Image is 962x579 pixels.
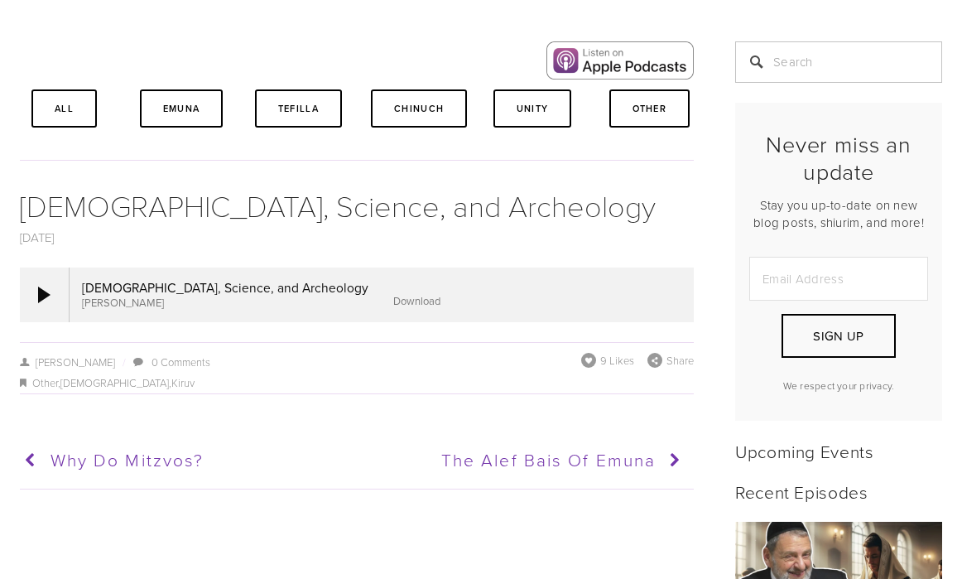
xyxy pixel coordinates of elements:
[115,355,132,369] span: /
[749,196,928,231] p: Stay you up-to-date on new blog posts, shiurim, and more!
[493,89,572,128] a: Unity
[356,440,686,481] a: The Alef Bais of Emuna
[735,441,942,461] h2: Upcoming Events
[255,89,342,128] a: Tefilla
[32,375,58,390] a: Other
[60,375,169,390] a: [DEMOGRAPHIC_DATA]
[735,41,942,83] input: Search
[171,375,195,390] a: Kiruv
[20,355,115,369] a: [PERSON_NAME]
[782,314,896,358] button: Sign Up
[20,229,55,246] a: [DATE]
[393,293,440,308] a: Download
[20,185,656,225] a: [DEMOGRAPHIC_DATA], Science, and Archeology
[813,327,863,345] span: Sign Up
[152,355,210,369] a: 0 Comments
[51,447,204,471] span: Why Do Mitzvos?
[441,447,656,471] span: The Alef Bais of Emuna
[609,89,690,128] a: Other
[749,131,928,185] h2: Never miss an update
[140,89,224,128] a: Emuna
[647,353,694,368] div: Share
[20,374,694,393] div: , ,
[735,481,942,502] h2: Recent Episodes
[749,379,928,393] p: We respect your privacy.
[31,89,97,128] a: All
[600,353,634,368] span: 9 Likes
[371,89,467,128] a: Chinuch
[749,257,928,301] input: Email Address
[20,440,350,481] a: Why Do Mitzvos?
